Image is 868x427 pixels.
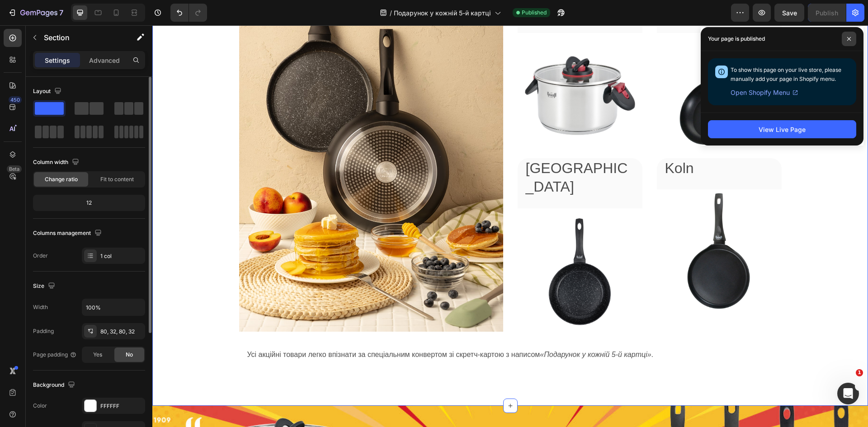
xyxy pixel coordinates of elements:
[837,383,859,404] iframe: Intercom live chat
[731,87,790,98] span: Open Shopify Menu
[759,125,806,134] div: View Live Page
[816,8,838,18] div: Publish
[89,56,120,65] p: Advanced
[82,299,145,315] input: Auto
[505,164,629,289] img: gempages_534826844151612556-d33d50c2-242a-4713-b96a-f43b45bda3db.webp
[33,303,48,311] div: Width
[9,96,22,103] div: 450
[33,85,63,98] div: Layout
[387,325,499,333] i: «Подарунок у кожній 5-й картці»
[33,280,57,292] div: Size
[93,351,102,359] span: Yes
[808,4,846,22] button: Publish
[44,32,118,43] p: Section
[100,175,134,183] span: Fit to content
[33,402,47,410] div: Color
[45,56,70,65] p: Settings
[33,156,81,169] div: Column width
[390,8,392,18] span: /
[394,8,491,18] span: Подарунок у кожній 5-й картці
[33,252,48,260] div: Order
[774,4,804,22] button: Save
[126,351,133,359] span: No
[782,9,797,17] span: Save
[170,4,207,22] div: Undo/Redo
[100,402,143,410] div: FFFFFF
[4,4,67,22] button: 7
[731,66,841,82] span: To show this page on your live store, please manually add your page in Shopify menu.
[100,328,143,336] div: 80, 32, 80, 32
[505,8,629,132] img: gempages_534826844151612556-eb6ac717-b2d5-41be-8ba2-772589ccbe82.webp
[522,9,547,17] span: Published
[33,351,77,359] div: Page padding
[513,134,621,153] p: Koln
[365,183,490,308] img: gempages_534826844151612556-f2bbfe1b-f322-42ba-a740-7dfd8664ff05.jpg
[7,165,22,173] div: Beta
[708,120,856,138] button: View Live Page
[100,252,143,260] div: 1 col
[33,327,54,335] div: Padding
[33,227,104,239] div: Columns management
[33,379,77,391] div: Background
[365,8,490,132] img: gempages_534826844151612556-af9c991c-8e97-4a59-b5b1-3cc2fd3eb898.jpg
[856,369,863,376] span: 1
[45,175,78,183] span: Change ratio
[373,134,482,171] p: [GEOGRAPHIC_DATA]
[35,197,143,209] div: 12
[152,25,868,427] iframe: Design area
[95,323,621,336] p: Усі акційні товари легко впізнати за спеціальним конвертом зі скретч-картою з написом .
[59,7,63,18] p: 7
[708,34,765,43] p: Your page is published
